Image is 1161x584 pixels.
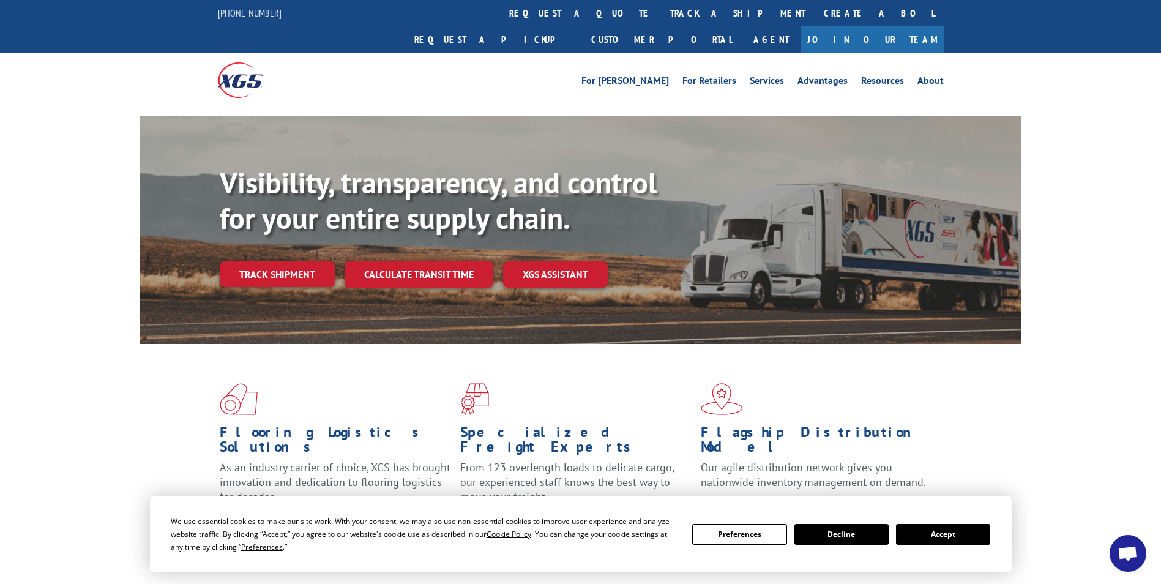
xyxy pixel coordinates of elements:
[405,26,582,53] a: Request a pickup
[794,524,889,545] button: Decline
[861,76,904,89] a: Resources
[220,425,451,460] h1: Flooring Logistics Solutions
[917,76,944,89] a: About
[692,524,786,545] button: Preferences
[896,524,990,545] button: Accept
[1110,535,1146,572] a: Open chat
[220,460,450,504] span: As an industry carrier of choice, XGS has brought innovation and dedication to flooring logistics...
[220,261,335,287] a: Track shipment
[460,383,489,415] img: xgs-icon-focused-on-flooring-red
[801,26,944,53] a: Join Our Team
[218,7,282,19] a: [PHONE_NUMBER]
[701,383,743,415] img: xgs-icon-flagship-distribution-model-red
[582,26,741,53] a: Customer Portal
[487,529,531,539] span: Cookie Policy
[581,76,669,89] a: For [PERSON_NAME]
[682,76,736,89] a: For Retailers
[150,496,1012,572] div: Cookie Consent Prompt
[750,76,784,89] a: Services
[241,542,283,552] span: Preferences
[460,460,692,515] p: From 123 overlength loads to delicate cargo, our experienced staff knows the best way to move you...
[701,425,932,460] h1: Flagship Distribution Model
[460,425,692,460] h1: Specialized Freight Experts
[220,163,657,237] b: Visibility, transparency, and control for your entire supply chain.
[345,261,493,288] a: Calculate transit time
[220,383,258,415] img: xgs-icon-total-supply-chain-intelligence-red
[797,76,848,89] a: Advantages
[503,261,608,288] a: XGS ASSISTANT
[171,515,678,553] div: We use essential cookies to make our site work. With your consent, we may also use non-essential ...
[701,460,926,489] span: Our agile distribution network gives you nationwide inventory management on demand.
[741,26,801,53] a: Agent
